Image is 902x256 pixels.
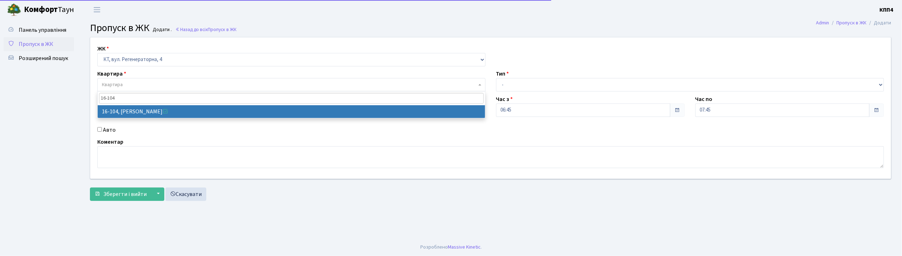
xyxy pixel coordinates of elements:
button: Переключити навігацію [88,4,106,16]
label: Тип [496,70,509,78]
label: Час по [695,95,713,103]
li: 16-104, [PERSON_NAME] [98,105,485,118]
label: Квартира [97,70,126,78]
span: Панель управління [19,26,66,34]
label: Час з [496,95,513,103]
img: logo.png [7,3,21,17]
span: Пропуск в ЖК [19,40,53,48]
nav: breadcrumb [806,16,902,30]
span: Зберегти і вийти [103,190,147,198]
button: Зберегти і вийти [90,187,151,201]
a: Пропуск в ЖК [4,37,74,51]
small: Додати . [152,27,172,33]
span: Розширений пошук [19,54,68,62]
span: Пропуск в ЖК [90,21,150,35]
li: Додати [867,19,891,27]
b: Комфорт [24,4,58,15]
a: Скасувати [165,187,206,201]
a: Розширений пошук [4,51,74,65]
label: Авто [103,126,116,134]
span: Квартира [102,81,123,88]
span: Пропуск в ЖК [208,26,237,33]
label: ЖК [97,44,109,53]
a: КПП4 [880,6,894,14]
a: Пропуск в ЖК [837,19,867,26]
a: Massive Kinetic [448,243,481,251]
a: Панель управління [4,23,74,37]
a: Назад до всіхПропуск в ЖК [175,26,237,33]
label: Коментар [97,138,123,146]
div: Розроблено . [420,243,482,251]
span: Таун [24,4,74,16]
a: Admin [816,19,829,26]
